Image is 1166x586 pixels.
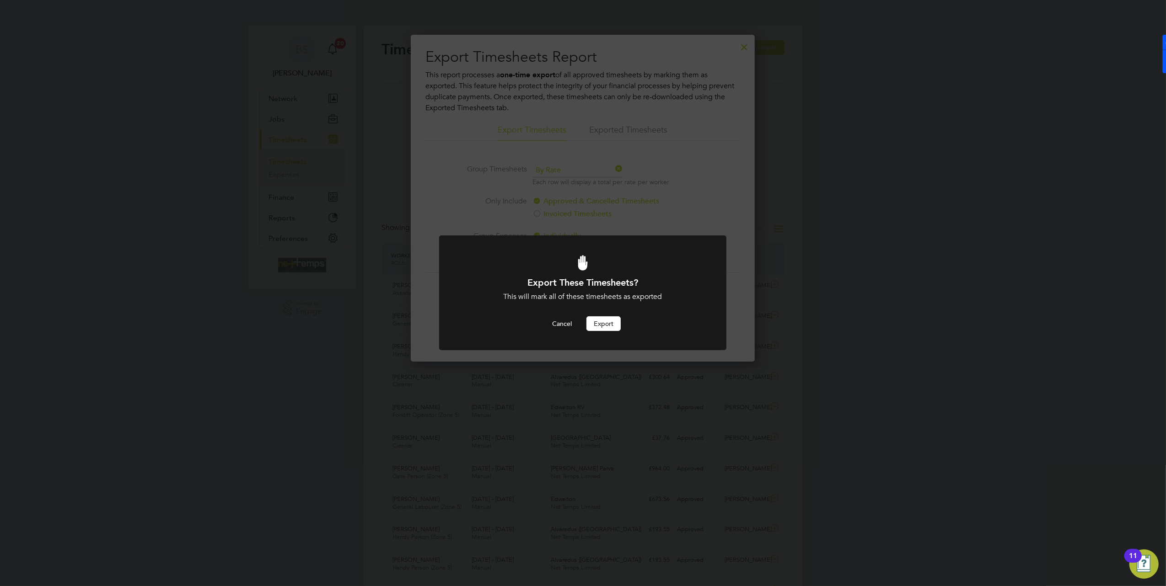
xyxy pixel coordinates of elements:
div: This will mark all of these timesheets as exported [464,292,702,302]
h1: Export These Timesheets? [464,277,702,288]
div: 11 [1129,556,1137,568]
button: Export [586,316,621,331]
button: Cancel [545,316,579,331]
button: Open Resource Center, 11 new notifications [1129,549,1159,579]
